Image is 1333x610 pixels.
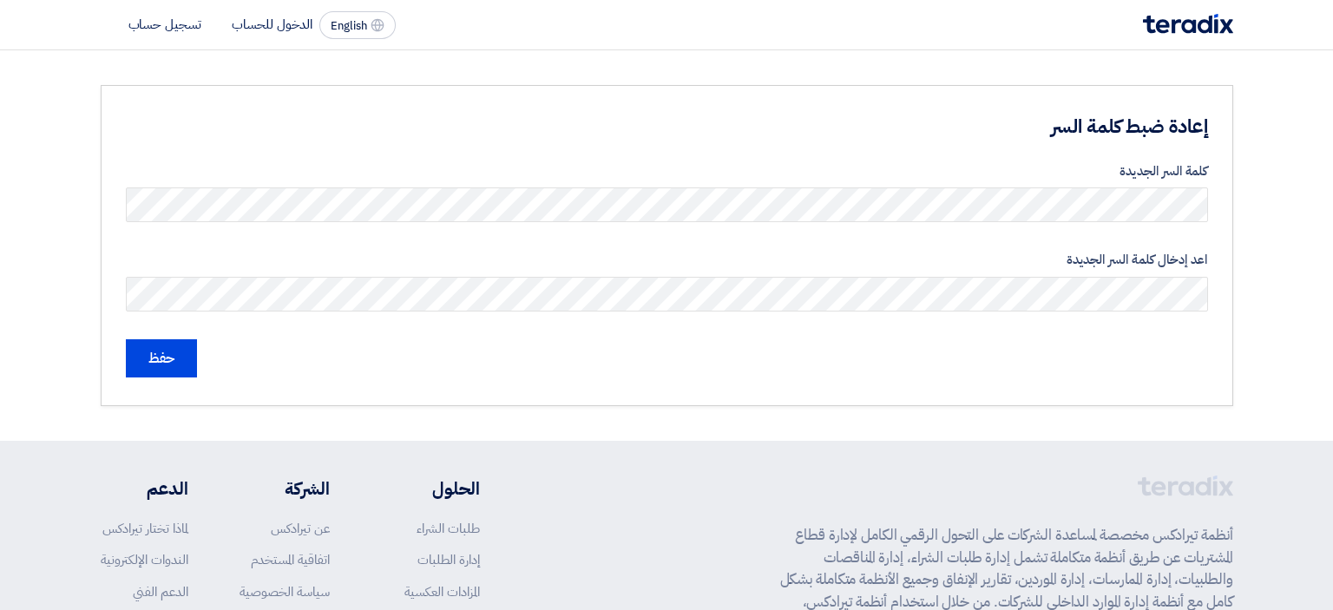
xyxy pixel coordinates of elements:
li: الشركة [240,476,330,502]
a: إدارة الطلبات [417,550,480,569]
img: Teradix logo [1143,14,1233,34]
li: الدخول للحساب [232,15,312,34]
li: الدعم [101,476,188,502]
h3: إعادة ضبط كلمة السر [613,114,1208,141]
button: English [319,11,396,39]
input: حفظ [126,339,197,377]
a: الدعم الفني [133,582,188,601]
a: اتفاقية المستخدم [251,550,330,569]
span: English [331,20,367,32]
a: سياسة الخصوصية [240,582,330,601]
label: كلمة السر الجديدة [126,161,1208,181]
label: اعد إدخال كلمة السر الجديدة [126,250,1208,270]
li: الحلول [382,476,480,502]
a: طلبات الشراء [417,519,480,538]
a: المزادات العكسية [404,582,480,601]
li: تسجيل حساب [128,15,201,34]
a: لماذا تختار تيرادكس [102,519,188,538]
a: الندوات الإلكترونية [101,550,188,569]
a: عن تيرادكس [271,519,330,538]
